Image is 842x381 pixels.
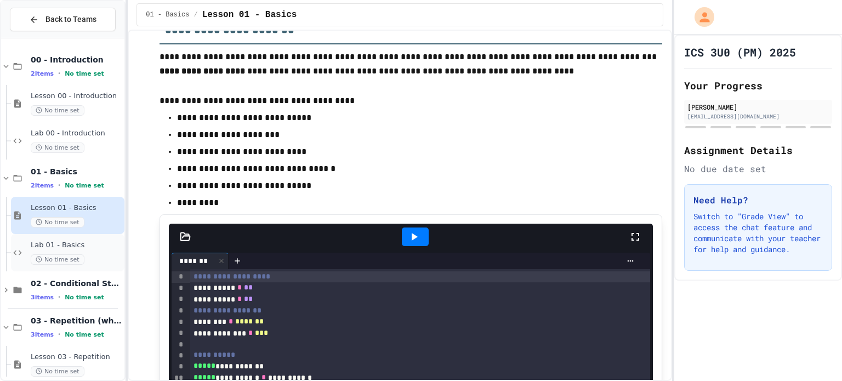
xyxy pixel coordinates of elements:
span: • [58,181,60,190]
h1: ICS 3U0 (PM) 2025 [684,44,796,60]
span: No time set [65,294,104,301]
span: 3 items [31,331,54,338]
span: • [58,330,60,339]
span: 02 - Conditional Statements (if) [31,278,122,288]
div: No due date set [684,162,832,175]
span: Lesson 00 - Introduction [31,92,122,101]
span: 01 - Basics [31,167,122,177]
span: No time set [31,105,84,116]
span: No time set [31,254,84,265]
span: Lesson 01 - Basics [202,8,297,21]
span: No time set [31,217,84,228]
div: [EMAIL_ADDRESS][DOMAIN_NAME] [687,112,829,121]
span: 2 items [31,70,54,77]
h3: Need Help? [693,194,823,207]
span: Lab 01 - Basics [31,241,122,250]
span: 2 items [31,182,54,189]
span: 3 items [31,294,54,301]
div: My Account [683,4,717,30]
span: • [58,293,60,302]
span: Lesson 01 - Basics [31,203,122,213]
span: Lab 00 - Introduction [31,129,122,138]
h2: Your Progress [684,78,832,93]
span: Back to Teams [45,14,96,25]
span: No time set [31,366,84,377]
div: [PERSON_NAME] [687,102,829,112]
p: Switch to "Grade View" to access the chat feature and communicate with your teacher for help and ... [693,211,823,255]
span: No time set [65,70,104,77]
span: 03 - Repetition (while and for) [31,316,122,326]
button: Back to Teams [10,8,116,31]
span: No time set [65,182,104,189]
span: No time set [31,143,84,153]
span: No time set [65,331,104,338]
span: Lesson 03 - Repetition [31,352,122,362]
span: 00 - Introduction [31,55,122,65]
span: 01 - Basics [146,10,189,19]
span: / [194,10,197,19]
span: • [58,69,60,78]
h2: Assignment Details [684,143,832,158]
